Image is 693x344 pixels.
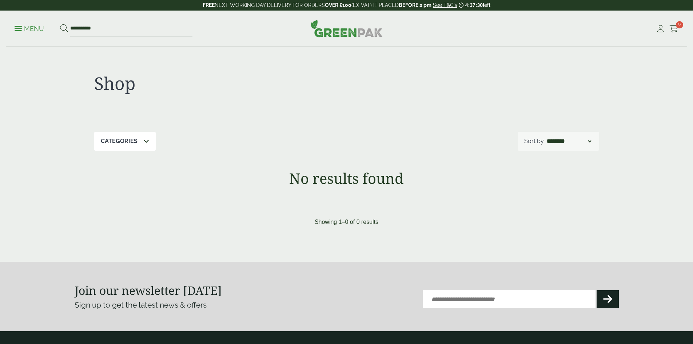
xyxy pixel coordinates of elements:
[94,73,347,94] h1: Shop
[465,2,483,8] span: 4:37:30
[433,2,457,8] a: See T&C's
[325,2,351,8] strong: OVER £100
[311,20,383,37] img: GreenPak Supplies
[545,137,593,146] select: Shop order
[399,2,431,8] strong: BEFORE 2 pm
[75,170,619,187] h1: No results found
[676,21,683,28] span: 0
[15,24,44,33] p: Menu
[15,24,44,32] a: Menu
[75,282,222,298] strong: Join our newsletter [DATE]
[203,2,215,8] strong: FREE
[656,25,665,32] i: My Account
[524,137,544,146] p: Sort by
[315,218,378,226] p: Showing 1–0 of 0 results
[101,137,138,146] p: Categories
[669,25,678,32] i: Cart
[483,2,490,8] span: left
[75,299,319,311] p: Sign up to get the latest news & offers
[669,23,678,34] a: 0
